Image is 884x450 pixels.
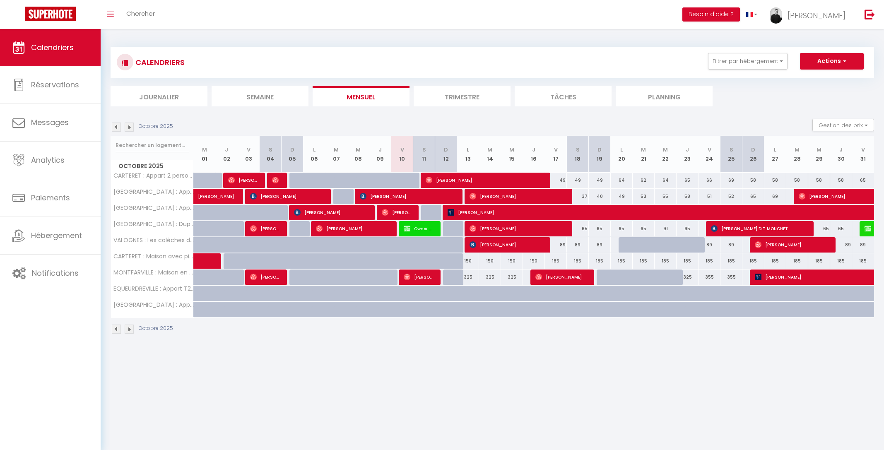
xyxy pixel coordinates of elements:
div: 49 [611,189,633,204]
button: Gestion des prix [812,119,874,131]
div: 89 [720,237,742,253]
abbr: M [795,146,800,154]
input: Rechercher un logement... [116,138,189,153]
div: 89 [699,237,720,253]
abbr: L [620,146,623,154]
div: 51 [699,189,720,204]
th: 16 [523,136,545,173]
div: 325 [501,270,523,285]
div: 325 [457,270,479,285]
abbr: M [334,146,339,154]
span: Réservations [31,79,79,90]
div: 150 [479,253,501,269]
th: 18 [567,136,589,173]
div: 40 [589,189,611,204]
th: 23 [677,136,699,173]
span: [PERSON_NAME] DIT MOUCHET [711,221,806,236]
abbr: L [313,146,316,154]
span: Paiements [31,193,70,203]
div: 185 [677,253,699,269]
abbr: M [356,146,361,154]
div: 58 [742,173,764,188]
th: 21 [633,136,655,173]
abbr: S [422,146,426,154]
abbr: S [730,146,733,154]
abbr: V [861,146,865,154]
div: 185 [720,253,742,269]
div: 64 [611,173,633,188]
div: 150 [457,253,479,269]
abbr: M [509,146,514,154]
div: 185 [545,253,567,269]
th: 30 [830,136,852,173]
span: [PERSON_NAME] [294,205,367,220]
th: 07 [325,136,347,173]
div: 89 [589,237,611,253]
div: 185 [699,253,720,269]
button: Besoin d'aide ? [682,7,740,22]
div: 66 [699,173,720,188]
div: 91 [655,221,677,236]
th: 14 [479,136,501,173]
div: 37 [567,189,589,204]
span: [PERSON_NAME] Dos [PERSON_NAME] [250,221,279,236]
span: [PERSON_NAME] [382,205,411,220]
div: 49 [589,173,611,188]
li: Planning [616,86,713,106]
abbr: V [247,146,251,154]
div: 58 [786,173,808,188]
div: 95 [677,221,699,236]
li: Journalier [111,86,207,106]
div: 58 [830,173,852,188]
span: [PERSON_NAME] [250,269,279,285]
span: [GEOGRAPHIC_DATA] : Duplex, 2 chambres au coeur de la ville [112,221,195,227]
div: 185 [611,253,633,269]
abbr: V [554,146,558,154]
div: 355 [699,270,720,285]
th: 28 [786,136,808,173]
span: [PERSON_NAME] [788,10,845,21]
div: 58 [808,173,830,188]
div: 65 [808,221,830,236]
span: Octobre 2025 [111,160,193,172]
span: [PERSON_NAME] [470,237,543,253]
div: 64 [655,173,677,188]
abbr: J [532,146,535,154]
div: 69 [764,189,786,204]
th: 31 [852,136,874,173]
div: 185 [852,253,874,269]
span: [PERSON_NAME] [360,188,455,204]
th: 22 [655,136,677,173]
th: 29 [808,136,830,173]
span: CARTERET : Maison avec piscine et sauna proche de la mer [112,253,195,260]
div: 185 [808,253,830,269]
div: 89 [830,237,852,253]
th: 27 [764,136,786,173]
abbr: M [202,146,207,154]
li: Semaine [212,86,308,106]
abbr: J [686,146,689,154]
div: 65 [589,221,611,236]
span: CARTERET : Appart 2 personnes à 50m des commerces & mer [112,173,195,179]
span: EQUEURDREVILLE : Appart T2 quartier résidentiel [112,286,195,292]
span: Notifications [32,268,79,278]
th: 01 [194,136,216,173]
span: [PERSON_NAME] [755,269,869,285]
div: 185 [764,253,786,269]
span: Owner Owner [404,221,433,236]
th: 15 [501,136,523,173]
th: 20 [611,136,633,173]
th: 11 [413,136,435,173]
div: 150 [523,253,545,269]
div: 89 [852,237,874,253]
span: [PERSON_NAME] [470,188,565,204]
div: 185 [786,253,808,269]
div: 58 [764,173,786,188]
span: [PERSON_NAME] [535,269,587,285]
div: 65 [567,221,589,236]
th: 10 [391,136,413,173]
th: 04 [260,136,282,173]
abbr: M [817,146,821,154]
span: MONTFARVILLE : Maison en pierre, piscine et jardin proche mer [112,270,195,276]
span: [PERSON_NAME] [316,221,389,236]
